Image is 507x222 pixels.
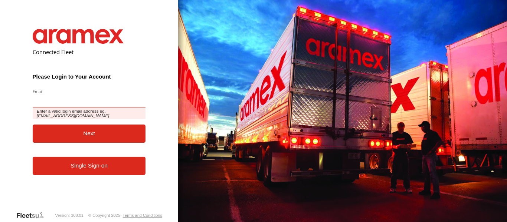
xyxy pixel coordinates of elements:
a: Visit our Website [16,212,50,219]
img: Aramex [33,29,124,44]
h2: Connected Fleet [33,48,146,56]
label: Email [33,89,146,94]
span: Enter a valid login email address eg. [33,107,146,119]
a: Terms and Conditions [123,213,162,218]
button: Next [33,125,146,143]
a: Single Sign-on [33,157,146,175]
div: © Copyright 2025 - [88,213,162,218]
h3: Please Login to Your Account [33,73,146,80]
em: [EMAIL_ADDRESS][DOMAIN_NAME] [37,113,109,118]
div: Version: 308.01 [55,213,84,218]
